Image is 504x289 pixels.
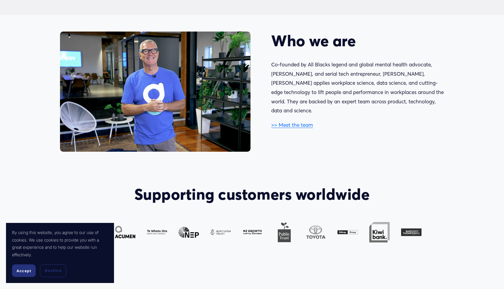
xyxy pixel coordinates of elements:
[271,122,313,128] a: >> Meet the team
[12,264,36,277] button: Accept
[271,60,444,115] p: Co-founded by All Blacks legend and global mental health advocate, [PERSON_NAME], and serial tech...
[271,31,356,50] span: Who we are
[134,185,370,204] span: Supporting customers worldwide
[12,229,108,258] p: By using this website, you agree to our use of cookies. We use cookies to provide you with a grea...
[6,223,114,283] section: Cookie banner
[45,268,61,273] span: Decline
[40,264,66,277] button: Decline
[16,269,31,273] span: Accept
